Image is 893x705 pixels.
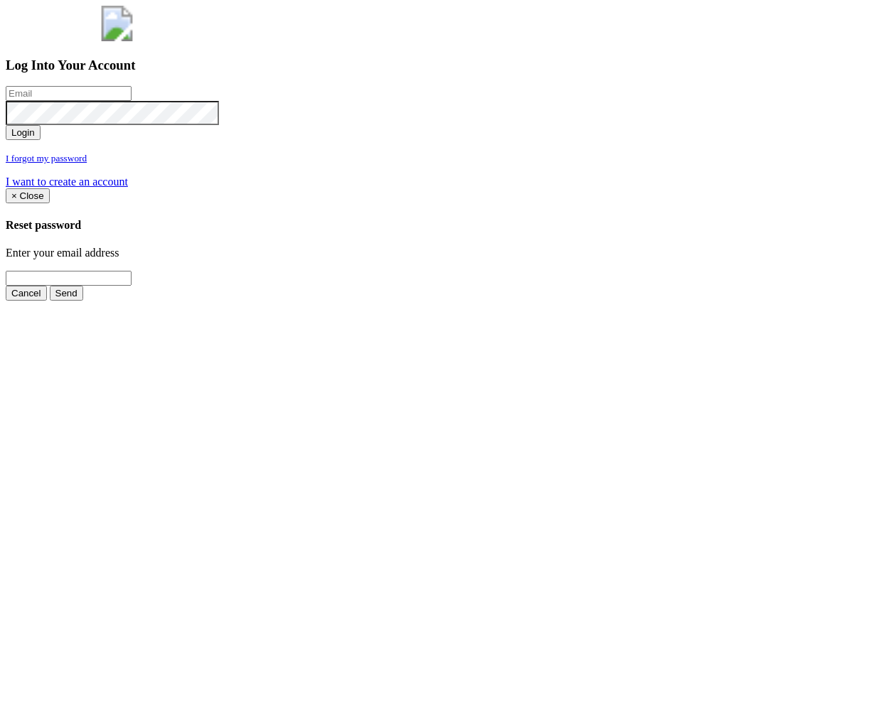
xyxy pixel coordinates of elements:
[6,58,887,73] h3: Log Into Your Account
[6,125,41,140] button: Login
[6,153,87,163] small: I forgot my password
[6,86,132,101] input: Email
[6,247,887,259] p: Enter your email address
[6,219,887,232] h4: Reset password
[6,151,87,163] a: I forgot my password
[20,190,44,201] span: Close
[6,286,47,301] button: Cancel
[6,176,128,188] a: I want to create an account
[11,190,17,201] span: ×
[50,286,83,301] button: Send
